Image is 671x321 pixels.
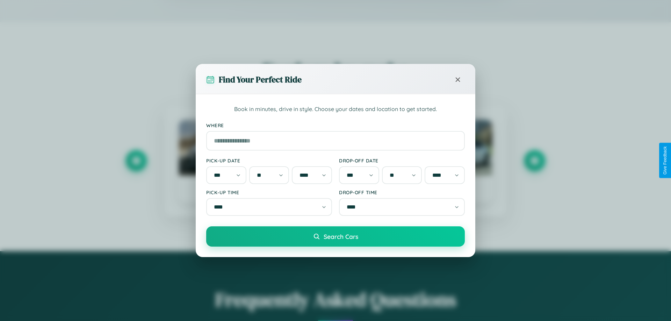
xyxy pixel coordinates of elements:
[324,233,358,240] span: Search Cars
[339,189,465,195] label: Drop-off Time
[219,74,302,85] h3: Find Your Perfect Ride
[206,158,332,163] label: Pick-up Date
[339,158,465,163] label: Drop-off Date
[206,105,465,114] p: Book in minutes, drive in style. Choose your dates and location to get started.
[206,122,465,128] label: Where
[206,189,332,195] label: Pick-up Time
[206,226,465,247] button: Search Cars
